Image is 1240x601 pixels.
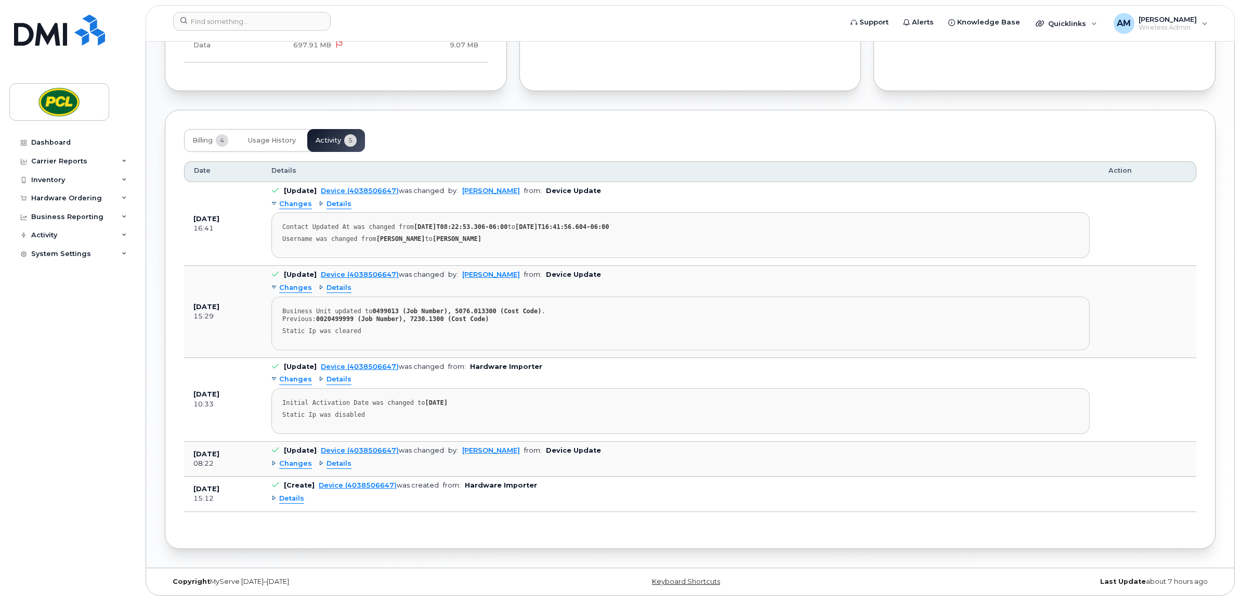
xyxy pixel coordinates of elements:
span: Changes [279,283,312,293]
div: 10:33 [193,400,253,409]
b: Device Update [546,446,601,454]
div: MyServe [DATE]–[DATE] [165,578,515,586]
span: Changes [279,375,312,385]
strong: [PERSON_NAME] [376,235,425,242]
td: 9.07 MB [353,29,488,62]
div: Business Unit updated to . Previous: [282,308,1079,323]
span: Usage History [248,136,296,145]
strong: [DATE] [425,399,448,406]
span: from: [524,271,542,278]
th: Action [1099,161,1196,182]
div: 16:41 [193,224,253,233]
span: Changes [279,199,312,209]
span: [PERSON_NAME] [1139,15,1197,23]
b: [DATE] [193,390,219,398]
div: 15:29 [193,312,253,321]
span: Alerts [912,17,934,28]
div: Static Ip was cleared [282,327,1079,335]
span: Details [327,199,351,209]
div: Initial Activation Date was changed to [282,399,1079,407]
span: by: [448,187,458,195]
div: Static Ip was disabled [282,411,1079,419]
span: from: [443,481,461,489]
span: from: [524,446,542,454]
strong: Copyright [173,578,210,585]
b: [Create] [284,481,315,489]
div: Ajay Meena [1106,13,1215,34]
span: Knowledge Base [957,17,1020,28]
a: [PERSON_NAME] [462,271,520,278]
span: 4 [216,134,228,147]
input: Find something... [173,12,331,31]
div: Username was changed from to [282,235,1079,243]
b: [Update] [284,363,317,370]
a: Device (4038506647) [321,271,399,278]
div: was changed [321,363,444,370]
b: Hardware Importer [465,481,537,489]
b: Device Update [546,271,601,278]
div: 15:12 [193,494,253,503]
b: [Update] [284,187,317,195]
b: [DATE] [193,215,219,223]
a: [PERSON_NAME] [462,446,520,454]
span: from: [448,363,466,370]
a: [PERSON_NAME] [462,187,520,195]
td: Data [184,29,244,62]
div: was created [319,481,439,489]
b: Hardware Importer [470,363,542,370]
a: Device (4038506647) [321,363,399,370]
strong: [DATE]T08:22:53.306-06:00 [414,223,508,231]
div: Contact Updated At was changed from to [282,223,1079,231]
span: Changes [279,459,312,469]
a: Device (4038506647) [319,481,397,489]
span: Wireless Admin [1139,23,1197,32]
b: [Update] [284,271,317,278]
strong: 0020499999 (Job Number), 7230.1300 (Cost Code) [316,315,489,323]
span: AM [1117,17,1131,30]
a: Device (4038506647) [321,446,399,454]
b: [DATE] [193,450,219,458]
strong: [PERSON_NAME] [433,235,481,242]
span: Details [327,459,351,469]
b: [Update] [284,446,317,454]
span: Details [279,494,304,504]
span: by: [448,271,458,278]
div: 08:22 [193,459,253,468]
span: Support [859,17,889,28]
a: Support [843,12,896,33]
b: [DATE] [193,303,219,311]
b: Device Update [546,187,601,195]
a: Alerts [896,12,941,33]
a: Keyboard Shortcuts [652,578,720,585]
span: Date [194,166,211,175]
a: Device (4038506647) [321,187,399,195]
strong: [DATE]T16:41:56.604-06:00 [515,223,609,231]
span: Details [327,283,351,293]
b: [DATE] [193,485,219,493]
span: by: [448,446,458,454]
span: Quicklinks [1048,19,1086,28]
strong: Last Update [1100,578,1146,585]
a: Knowledge Base [941,12,1027,33]
span: Details [327,375,351,385]
div: was changed [321,187,444,195]
span: Billing [192,136,213,145]
div: Quicklinks [1028,13,1104,34]
span: Details [271,166,296,175]
div: was changed [321,446,444,454]
span: from: [524,187,542,195]
div: was changed [321,271,444,278]
span: 697.91 MB [293,41,331,49]
strong: 0499013 (Job Number), 5076.013300 (Cost Code) [372,308,541,315]
div: about 7 hours ago [865,578,1216,586]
